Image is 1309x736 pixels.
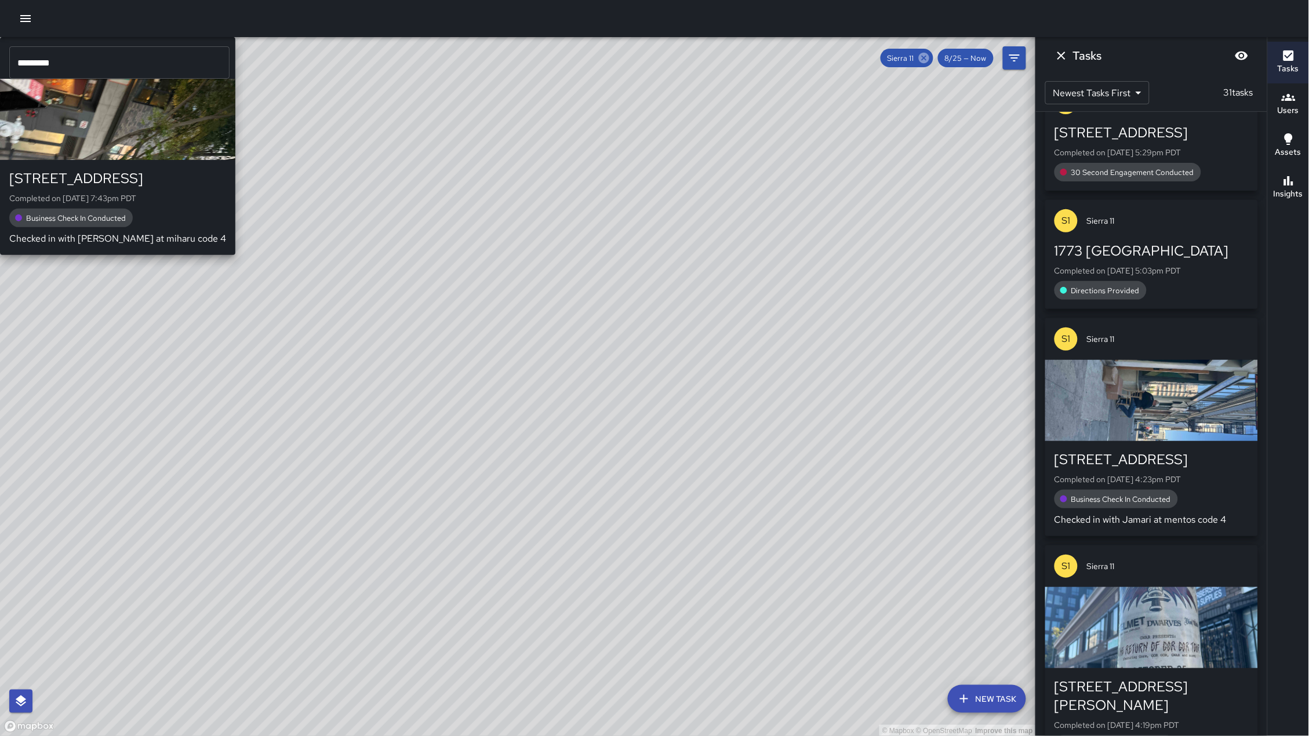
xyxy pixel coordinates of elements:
button: S1Sierra 11[STREET_ADDRESS]Completed on [DATE] 4:23pm PDTBusiness Check In ConductedChecked in wi... [1045,318,1258,536]
span: Sierra 11 [1087,215,1249,227]
p: Completed on [DATE] 4:23pm PDT [1055,473,1249,485]
button: S1Sierra 111773 [GEOGRAPHIC_DATA]Completed on [DATE] 5:03pm PDTDirections Provided [1045,200,1258,309]
h6: Tasks [1278,63,1299,75]
p: Checked in with Jamari at mentos code 4 [1055,513,1249,527]
div: [STREET_ADDRESS] [1055,450,1249,469]
span: Sierra 11 [1087,333,1249,345]
span: 30 Second Engagement Conducted [1064,167,1201,177]
div: Newest Tasks First [1045,81,1150,104]
button: Dismiss [1050,44,1073,67]
button: Insights [1268,167,1309,209]
button: Tasks [1268,42,1309,83]
p: Completed on [DATE] 4:19pm PDT [1055,719,1249,731]
h6: Users [1278,104,1299,117]
p: S1 [1062,559,1071,573]
span: Business Check In Conducted [1064,494,1178,504]
span: Directions Provided [1064,286,1147,296]
button: S1Sierra 11[STREET_ADDRESS]Completed on [DATE] 5:29pm PDT30 Second Engagement Conducted [1045,82,1258,191]
button: Users [1268,83,1309,125]
div: [STREET_ADDRESS][PERSON_NAME] [1055,677,1249,715]
div: [STREET_ADDRESS] [1055,123,1249,142]
div: Sierra 11 [881,49,933,67]
h6: Assets [1275,146,1301,159]
p: Completed on [DATE] 7:43pm PDT [9,192,226,204]
span: Business Check In Conducted [19,213,133,223]
button: Blur [1230,44,1253,67]
span: Sierra 11 [881,53,921,63]
h6: Tasks [1073,46,1102,65]
button: New Task [948,685,1026,713]
span: 8/25 — Now [938,53,994,63]
button: Assets [1268,125,1309,167]
p: S1 [1062,214,1071,228]
p: Completed on [DATE] 5:29pm PDT [1055,147,1249,158]
p: Checked in with [PERSON_NAME] at miharu code 4 [9,232,226,246]
span: Sierra 11 [1087,560,1249,572]
h6: Insights [1274,188,1303,201]
div: [STREET_ADDRESS] [9,169,226,188]
p: S1 [1062,332,1071,346]
div: 1773 [GEOGRAPHIC_DATA] [1055,242,1249,260]
button: Filters [1003,46,1026,70]
p: 31 tasks [1219,86,1258,100]
p: Completed on [DATE] 5:03pm PDT [1055,265,1249,276]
